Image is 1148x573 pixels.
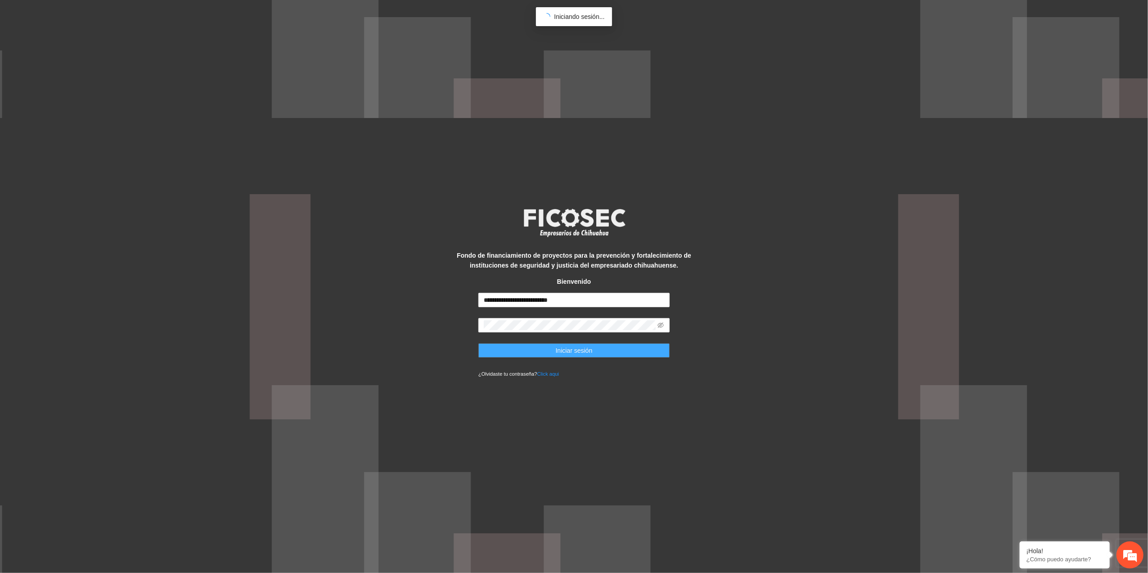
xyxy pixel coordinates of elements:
[537,371,559,377] a: Click aqui
[478,371,559,377] small: ¿Olvidaste tu contraseña?
[1026,556,1103,563] p: ¿Cómo puedo ayudarte?
[556,346,593,355] span: Iniciar sesión
[478,343,670,358] button: Iniciar sesión
[557,278,591,285] strong: Bienvenido
[1026,547,1103,555] div: ¡Hola!
[658,322,664,328] span: eye-invisible
[554,13,604,20] span: Iniciando sesión...
[457,252,691,269] strong: Fondo de financiamiento de proyectos para la prevención y fortalecimiento de instituciones de seg...
[542,12,552,22] span: loading
[518,206,631,239] img: logo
